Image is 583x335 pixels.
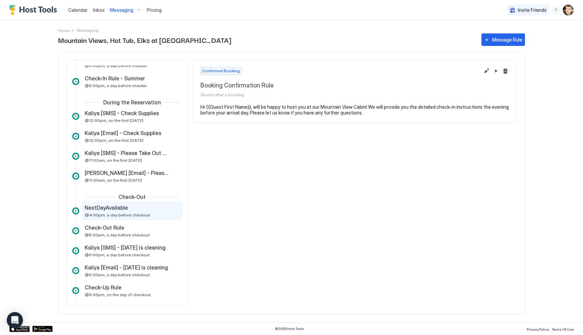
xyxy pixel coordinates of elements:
[85,224,124,231] span: Check-Out Rule
[518,7,547,13] span: Invite Friends
[200,82,480,89] span: Booking Confirmation Rule
[7,312,23,328] div: Open Intercom Messenger
[58,27,70,34] div: Breadcrumb
[552,327,574,331] span: Terms Of Use
[58,28,70,33] span: Home
[85,212,150,217] span: @4:00pm, a day before checkout
[482,67,491,75] button: Edit message rule
[118,194,146,200] span: Check-Out
[9,326,30,332] a: App Store
[492,67,500,75] button: Pause Message Rule
[501,67,509,75] button: Delete message rule
[85,272,150,277] span: @6:00pm, a day before checkout
[110,7,133,13] span: Messaging
[200,104,509,116] pre: Hi {{Guest First Name}}, will be happy to host you at our Mountain View Cabin! We will provide yo...
[85,178,142,183] span: @11:00am, on the first [DATE]
[527,327,549,331] span: Privacy Policy
[85,63,147,68] span: @6:00pm, a day before checkin
[85,158,142,163] span: @11:00am, on the first [DATE]
[85,130,161,136] span: Kaliya [Email] - Check Supplies
[481,33,525,46] button: Message Rule
[68,7,88,13] span: Calendar
[85,75,145,82] span: Check-In Rule - Summer
[85,204,128,211] span: NextDayAvailable
[85,138,143,143] span: @12:00pm, on the first [DATE]
[93,7,105,13] span: Inbox
[85,170,169,176] span: [PERSON_NAME] [Email] - Please Take Out the Trash
[200,92,480,97] span: Shortly after a booking
[85,264,168,271] span: Kaliya [Email] - [DATE] is cleaning
[85,244,166,251] span: Kaliya [SMS] - [DATE] is cleaning
[492,36,522,43] div: Message Rule
[275,327,304,331] span: © 2025 Host Tools
[68,6,88,14] a: Calendar
[147,7,162,13] span: Pricing
[85,118,143,123] span: @12:00pm, on the first [DATE]
[85,252,150,257] span: @6:00pm, a day before checkout
[202,68,240,74] span: Confirmed Booking
[85,110,159,117] span: Kaliya [SMS] - Check Supplies
[85,284,121,291] span: Check-Up Rule
[77,28,99,33] span: Breadcrumb
[85,292,151,297] span: @5:00pm, on the day of checkout
[85,232,150,237] span: @5:00pm, a day before checkout
[9,5,60,15] a: Host Tools Logo
[85,150,169,156] span: Kaliya [SMS] - Please Take Out the Trash
[58,35,475,45] span: Mountain Views, Hot Tub, Elks at [GEOGRAPHIC_DATA]
[103,99,161,106] span: During the Reservation
[93,6,105,14] a: Inbox
[552,6,560,14] div: menu
[32,326,53,332] a: Google Play Store
[552,325,574,332] a: Terms Of Use
[85,83,147,88] span: @6:00pm, a day before checkin
[563,5,574,16] div: User profile
[58,27,70,34] a: Home
[527,325,549,332] a: Privacy Policy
